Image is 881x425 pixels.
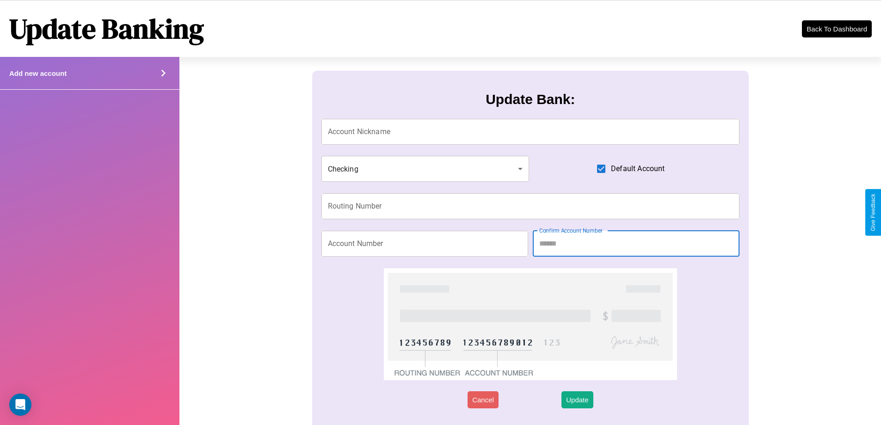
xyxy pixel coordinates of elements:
[561,391,593,408] button: Update
[468,391,499,408] button: Cancel
[539,227,603,234] label: Confirm Account Number
[321,156,530,182] div: Checking
[9,10,204,48] h1: Update Banking
[870,194,876,231] div: Give Feedback
[611,163,665,174] span: Default Account
[9,69,67,77] h4: Add new account
[9,394,31,416] div: Open Intercom Messenger
[384,268,677,380] img: check
[802,20,872,37] button: Back To Dashboard
[486,92,575,107] h3: Update Bank:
